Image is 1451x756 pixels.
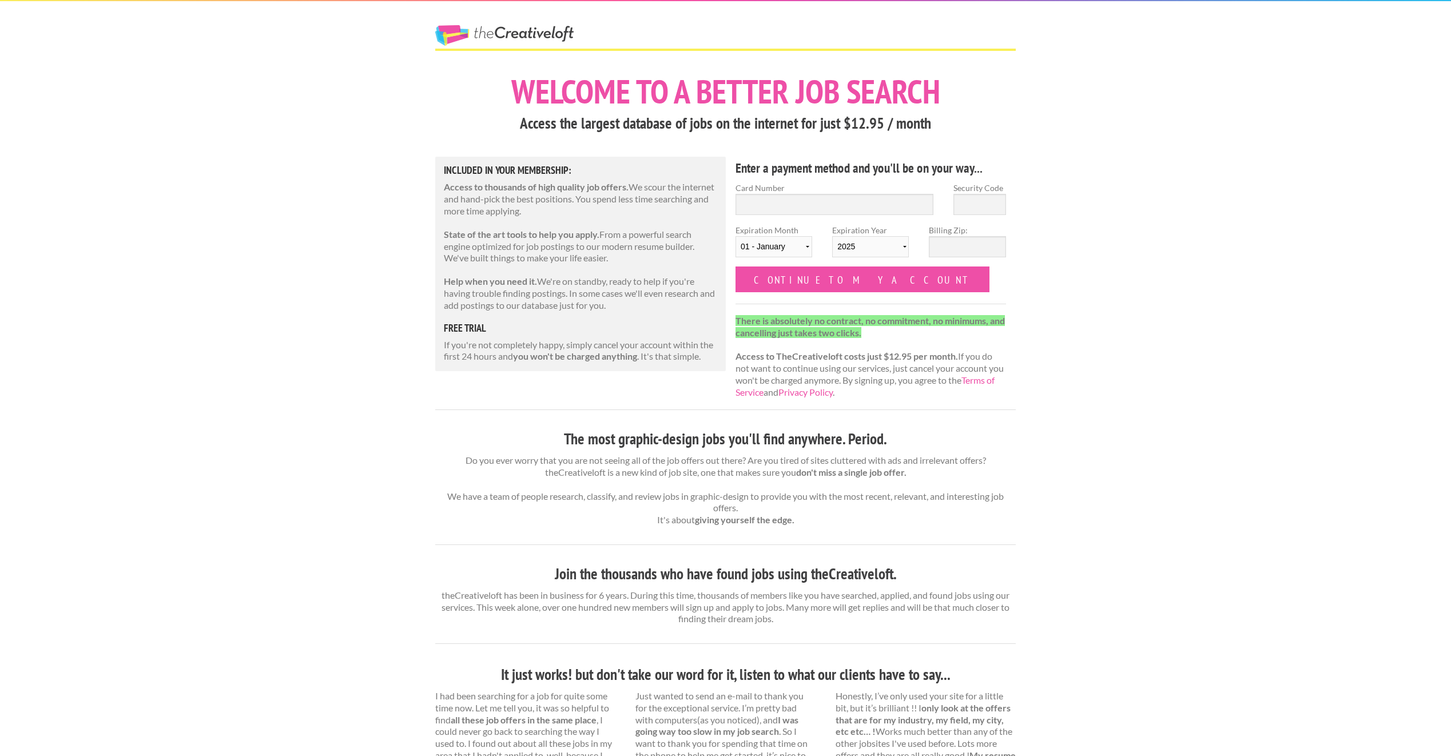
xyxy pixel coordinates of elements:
[929,224,1005,236] label: Billing Zip:
[444,229,717,264] p: From a powerful search engine optimized for job postings to our modern resume builder. We've buil...
[736,351,958,361] strong: Access to TheCreativeloft costs just $12.95 per month.
[435,428,1016,450] h3: The most graphic-design jobs you'll find anywhere. Period.
[435,664,1016,686] h3: It just works! but don't take our word for it, listen to what our clients have to say...
[444,339,717,363] p: If you're not completely happy, simply cancel your account within the first 24 hours and . It's t...
[778,387,833,397] a: Privacy Policy
[695,514,794,525] strong: giving yourself the edge.
[435,455,1016,526] p: Do you ever worry that you are not seeing all of the job offers out there? Are you tired of sites...
[444,276,717,311] p: We're on standby, ready to help if you're having trouble finding postings. In some cases we'll ev...
[435,25,574,46] a: The Creative Loft
[832,224,909,266] label: Expiration Year
[635,714,798,737] strong: I was going way too slow in my job search
[444,229,599,240] strong: State of the art tools to help you apply.
[444,181,629,192] strong: Access to thousands of high quality job offers.
[736,315,1005,338] strong: There is absolutely no contract, no commitment, no minimums, and cancelling just takes two clicks.
[796,467,907,478] strong: don't miss a single job offer.
[435,563,1016,585] h3: Join the thousands who have found jobs using theCreativeloft.
[736,182,933,194] label: Card Number
[736,159,1006,177] h4: Enter a payment method and you'll be on your way...
[832,236,909,257] select: Expiration Year
[444,323,717,333] h5: free trial
[736,375,995,397] a: Terms of Service
[444,181,717,217] p: We scour the internet and hand-pick the best positions. You spend less time searching and more ti...
[451,714,597,725] strong: all these job offers in the same place
[736,266,989,292] input: Continue to my account
[953,182,1006,194] label: Security Code
[444,276,537,287] strong: Help when you need it.
[736,315,1006,399] p: If you do not want to continue using our services, just cancel your account you won't be charged ...
[736,236,812,257] select: Expiration Month
[736,224,812,266] label: Expiration Month
[435,75,1016,108] h1: Welcome to a better job search
[444,165,717,176] h5: Included in Your Membership:
[435,590,1016,625] p: theCreativeloft has been in business for 6 years. During this time, thousands of members like you...
[435,113,1016,134] h3: Access the largest database of jobs on the internet for just $12.95 / month
[836,702,1011,737] strong: only look at the offers that are for my industry, my field, my city, etc etc… !
[513,351,637,361] strong: you won't be charged anything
